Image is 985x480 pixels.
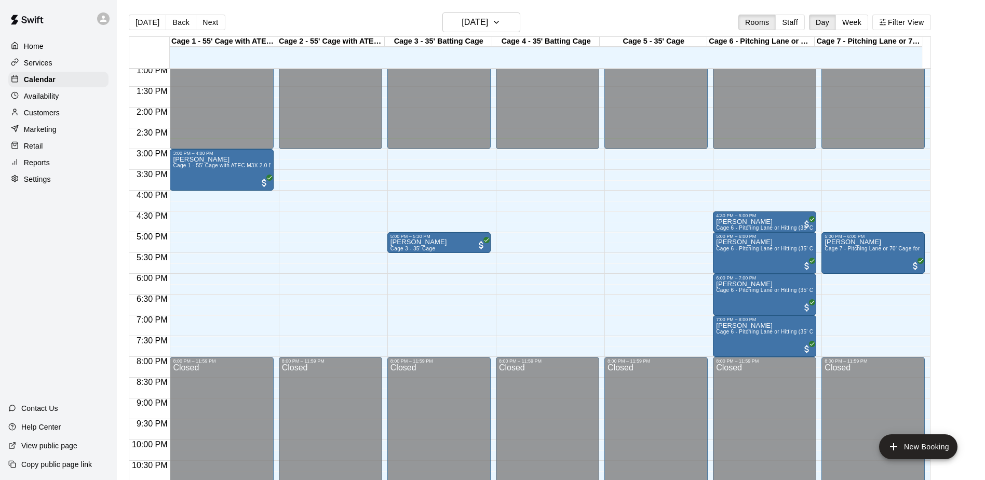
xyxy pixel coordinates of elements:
[170,37,277,47] div: Cage 1 - 55' Cage with ATEC M3X 2.0 Baseball Pitching Machine
[462,15,488,30] h6: [DATE]
[809,15,836,30] button: Day
[821,232,925,274] div: 5:00 PM – 6:00 PM: Justin Williamson
[8,171,109,187] a: Settings
[282,358,379,364] div: 8:00 PM – 11:59 PM
[815,37,922,47] div: Cage 7 - Pitching Lane or 70' Cage for live at-bats
[21,403,58,414] p: Contact Us
[802,261,812,271] span: All customers have paid
[716,275,813,281] div: 6:00 PM – 7:00 PM
[134,232,170,241] span: 5:00 PM
[802,219,812,230] span: All customers have paid
[8,55,109,71] a: Services
[134,295,170,303] span: 6:30 PM
[608,358,705,364] div: 8:00 PM – 11:59 PM
[390,246,436,251] span: Cage 3 - 35' Cage
[476,240,487,250] span: All customers have paid
[8,38,109,54] div: Home
[24,74,56,85] p: Calendar
[716,287,824,293] span: Cage 6 - Pitching Lane or Hitting (35' Cage)
[277,37,385,47] div: Cage 2 - 55' Cage with ATEC M3X 2.0 Baseball Pitching Machine
[24,41,44,51] p: Home
[8,138,109,154] a: Retail
[716,317,813,322] div: 7:00 PM – 8:00 PM
[134,398,170,407] span: 9:00 PM
[134,149,170,158] span: 3:00 PM
[442,12,520,32] button: [DATE]
[24,91,59,101] p: Availability
[21,422,61,432] p: Help Center
[129,15,166,30] button: [DATE]
[196,15,225,30] button: Next
[134,336,170,345] span: 7:30 PM
[716,358,813,364] div: 8:00 PM – 11:59 PM
[835,15,868,30] button: Week
[129,461,170,470] span: 10:30 PM
[24,58,52,68] p: Services
[134,211,170,220] span: 4:30 PM
[910,261,921,271] span: All customers have paid
[716,213,813,218] div: 4:30 PM – 5:00 PM
[713,315,816,357] div: 7:00 PM – 8:00 PM: Emma Zeimet
[134,315,170,324] span: 7:00 PM
[259,178,269,188] span: All customers have paid
[24,124,57,135] p: Marketing
[134,170,170,179] span: 3:30 PM
[879,434,957,459] button: add
[134,378,170,386] span: 8:30 PM
[716,329,824,335] span: Cage 6 - Pitching Lane or Hitting (35' Cage)
[825,246,948,251] span: Cage 7 - Pitching Lane or 70' Cage for live at-bats
[170,149,273,191] div: 3:00 PM – 4:00 PM: Stan King
[134,66,170,75] span: 1:00 PM
[716,234,813,239] div: 5:00 PM – 6:00 PM
[872,15,930,30] button: Filter View
[707,37,815,47] div: Cage 6 - Pitching Lane or Hitting (35' Cage)
[387,232,491,253] div: 5:00 PM – 5:30 PM: Noah Hill
[8,122,109,137] a: Marketing
[390,234,488,239] div: 5:00 PM – 5:30 PM
[713,232,816,274] div: 5:00 PM – 6:00 PM: Emma Zeimet
[134,87,170,96] span: 1:30 PM
[492,37,600,47] div: Cage 4 - 35' Batting Cage
[134,191,170,199] span: 4:00 PM
[8,88,109,104] a: Availability
[134,108,170,116] span: 2:00 PM
[385,37,492,47] div: Cage 3 - 35' Batting Cage
[775,15,805,30] button: Staff
[173,163,377,168] span: Cage 1 - 55' Cage with ATEC M3X 2.0 Baseball Pitching Machine with Auto Feeder
[825,234,922,239] div: 5:00 PM – 6:00 PM
[134,419,170,428] span: 9:30 PM
[499,358,596,364] div: 8:00 PM – 11:59 PM
[24,174,51,184] p: Settings
[24,157,50,168] p: Reports
[166,15,196,30] button: Back
[129,440,170,449] span: 10:00 PM
[24,141,43,151] p: Retail
[134,128,170,137] span: 2:30 PM
[8,72,109,87] a: Calendar
[716,225,824,231] span: Cage 6 - Pitching Lane or Hitting (35' Cage)
[716,246,824,251] span: Cage 6 - Pitching Lane or Hitting (35' Cage)
[738,15,776,30] button: Rooms
[8,105,109,121] a: Customers
[24,108,60,118] p: Customers
[8,155,109,170] div: Reports
[173,358,270,364] div: 8:00 PM – 11:59 PM
[713,274,816,315] div: 6:00 PM – 7:00 PM: Emma Zeimet
[134,357,170,366] span: 8:00 PM
[600,37,707,47] div: Cage 5 - 35' Cage
[21,441,77,451] p: View public page
[802,302,812,313] span: All customers have paid
[21,459,92,470] p: Copy public page link
[713,211,816,232] div: 4:30 PM – 5:00 PM: Noah Hill
[390,358,488,364] div: 8:00 PM – 11:59 PM
[173,151,270,156] div: 3:00 PM – 4:00 PM
[134,253,170,262] span: 5:30 PM
[825,358,922,364] div: 8:00 PM – 11:59 PM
